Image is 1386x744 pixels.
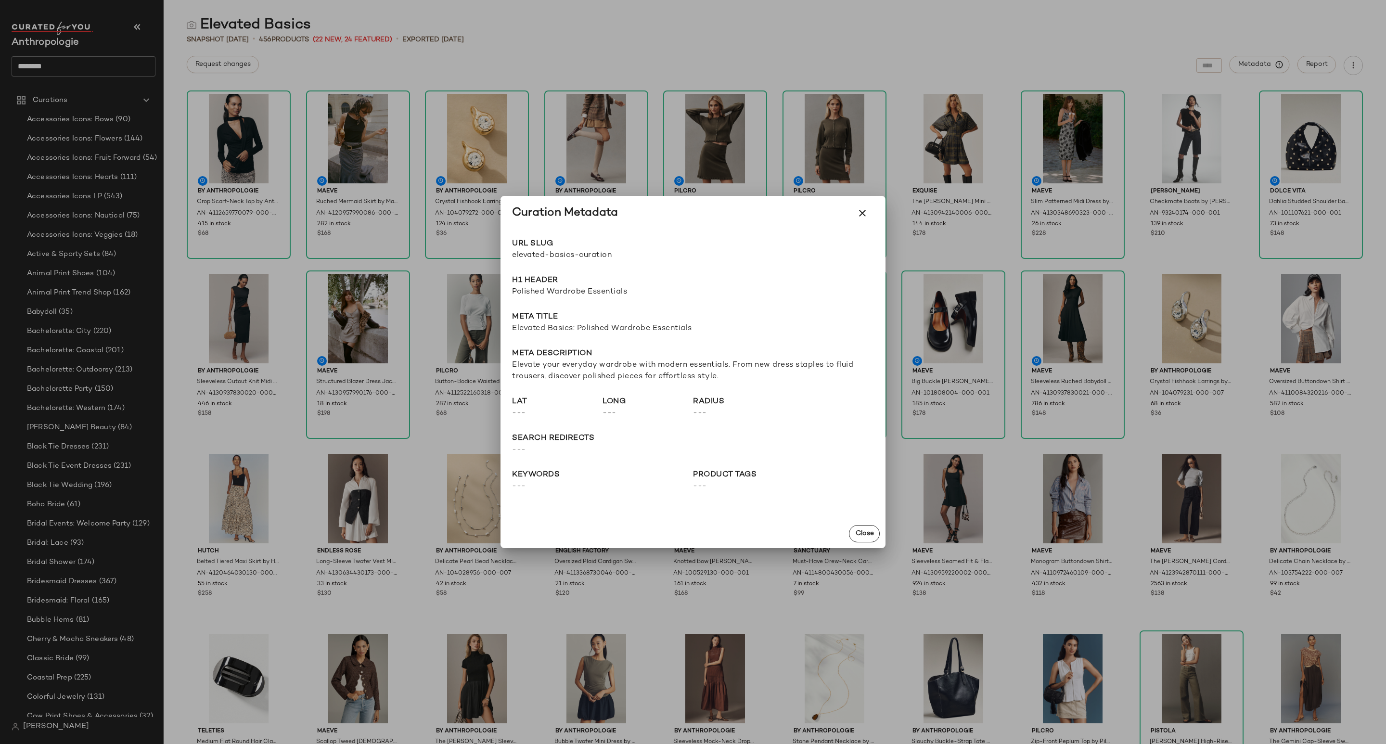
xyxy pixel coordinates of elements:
[512,286,874,298] span: Polished Wardrobe Essentials
[603,408,693,419] span: ---
[849,525,880,542] button: Close
[855,530,873,538] span: Close
[512,444,874,456] span: ---
[603,396,693,408] span: long
[693,408,783,419] span: ---
[512,238,693,250] span: URL Slug
[512,408,603,419] span: ---
[512,250,693,261] span: elevated-basics-curation
[512,359,874,383] span: Elevate your everyday wardrobe with modern essentials. From new dress staples to fluid trousers, ...
[512,275,874,286] span: H1 Header
[512,481,693,492] span: ---
[512,205,618,221] div: Curation Metadata
[693,469,874,481] span: Product Tags
[693,481,874,492] span: ---
[512,469,693,481] span: keywords
[512,311,874,323] span: Meta title
[512,396,603,408] span: lat
[693,396,783,408] span: radius
[512,348,874,359] span: Meta description
[512,323,874,334] span: Elevated Basics: Polished Wardrobe Essentials
[512,433,874,444] span: search redirects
